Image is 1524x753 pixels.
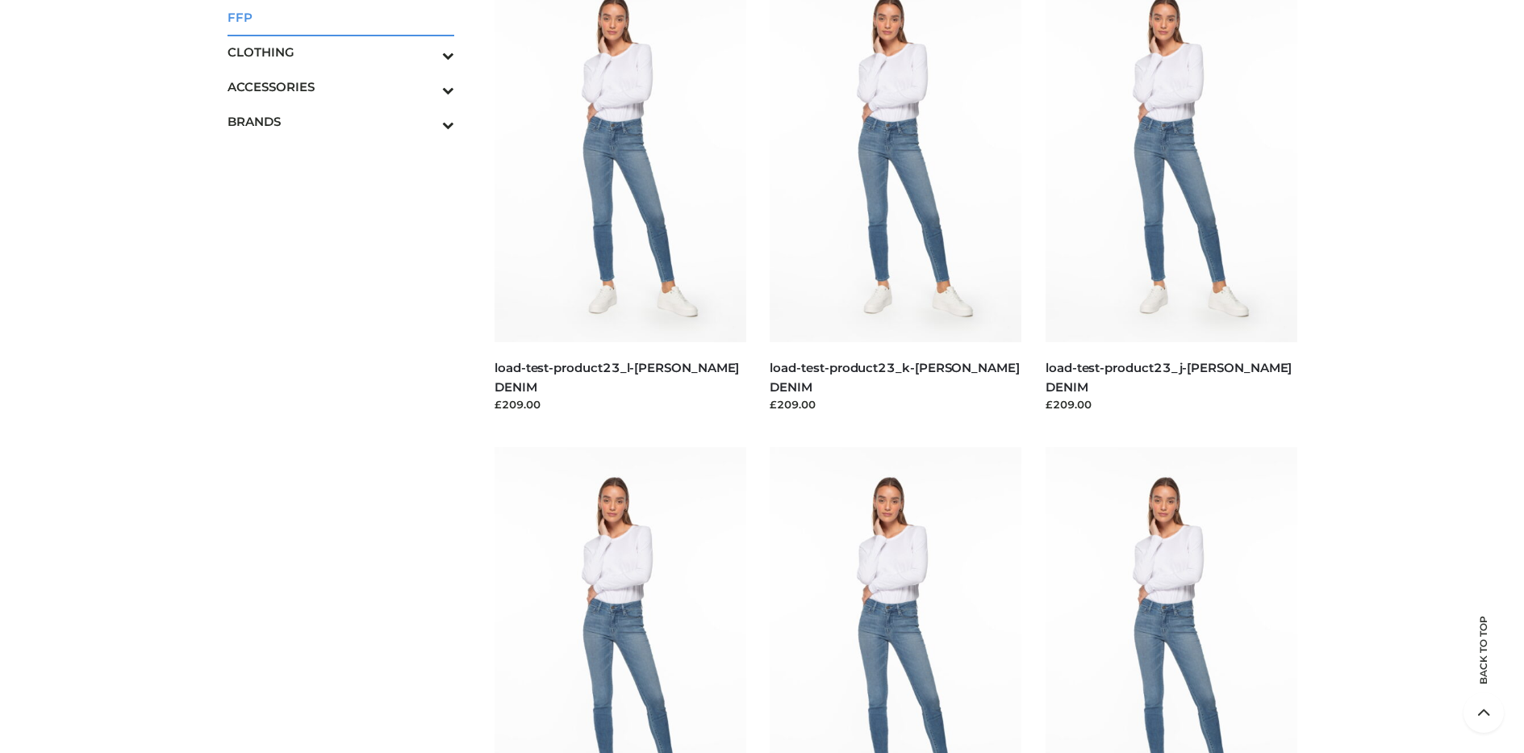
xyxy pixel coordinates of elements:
button: Toggle Submenu [398,104,454,139]
a: BRANDSToggle Submenu [228,104,455,139]
button: Toggle Submenu [398,35,454,69]
div: £209.00 [770,396,1021,412]
div: £209.00 [495,396,746,412]
span: BRANDS [228,112,455,131]
a: load-test-product23_l-[PERSON_NAME] DENIM [495,360,739,394]
a: CLOTHINGToggle Submenu [228,35,455,69]
span: CLOTHING [228,43,455,61]
a: load-test-product23_k-[PERSON_NAME] DENIM [770,360,1019,394]
span: Back to top [1463,644,1504,684]
span: ACCESSORIES [228,77,455,96]
div: £209.00 [1046,396,1297,412]
a: ACCESSORIESToggle Submenu [228,69,455,104]
button: Toggle Submenu [398,69,454,104]
a: load-test-product23_j-[PERSON_NAME] DENIM [1046,360,1292,394]
span: FFP [228,8,455,27]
